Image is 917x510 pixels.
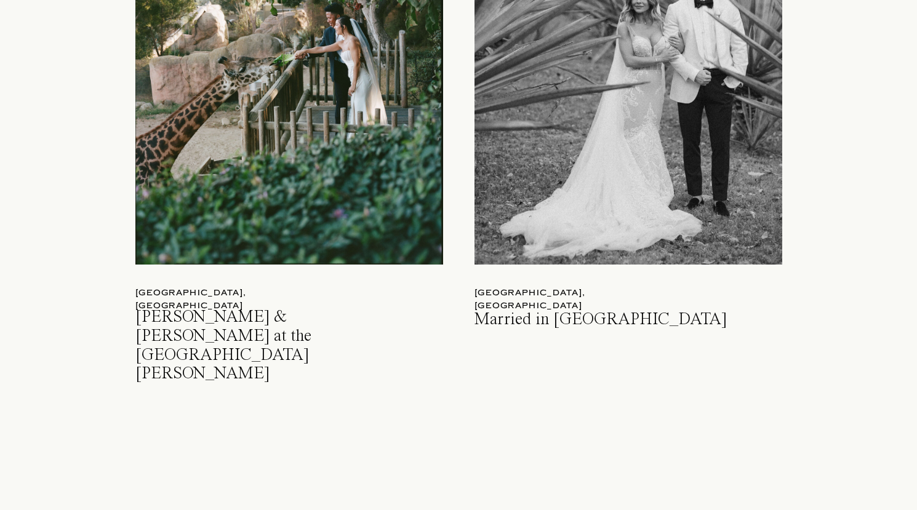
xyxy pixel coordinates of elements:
a: [PERSON_NAME] & [PERSON_NAME] at the [GEOGRAPHIC_DATA][PERSON_NAME] [135,308,382,340]
a: Married in [GEOGRAPHIC_DATA] [475,311,767,343]
a: [GEOGRAPHIC_DATA], [GEOGRAPHIC_DATA] [475,287,671,300]
a: [GEOGRAPHIC_DATA], [GEOGRAPHIC_DATA] [135,287,332,300]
